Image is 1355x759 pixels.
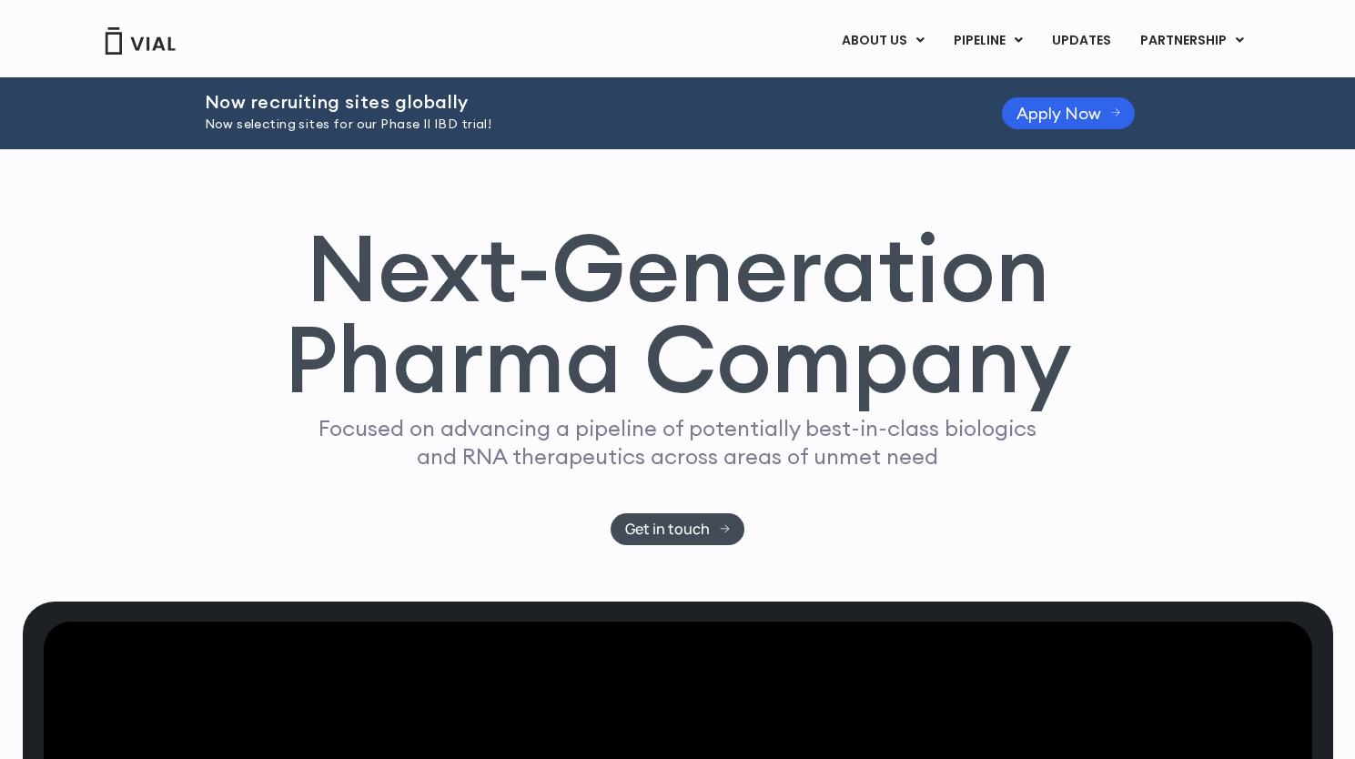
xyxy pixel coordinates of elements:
span: Get in touch [625,522,710,536]
a: PARTNERSHIPMenu Toggle [1126,25,1259,56]
p: Focused on advancing a pipeline of potentially best-in-class biologics and RNA therapeutics acros... [311,414,1045,471]
h1: Next-Generation Pharma Company [284,222,1072,406]
a: UPDATES [1037,25,1125,56]
a: Apply Now [1002,97,1136,129]
a: Get in touch [611,513,744,545]
img: Vial Logo [104,27,177,55]
h2: Now recruiting sites globally [205,92,956,112]
a: ABOUT USMenu Toggle [827,25,938,56]
span: Apply Now [1016,106,1101,120]
p: Now selecting sites for our Phase II IBD trial! [205,115,956,135]
a: PIPELINEMenu Toggle [939,25,1036,56]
